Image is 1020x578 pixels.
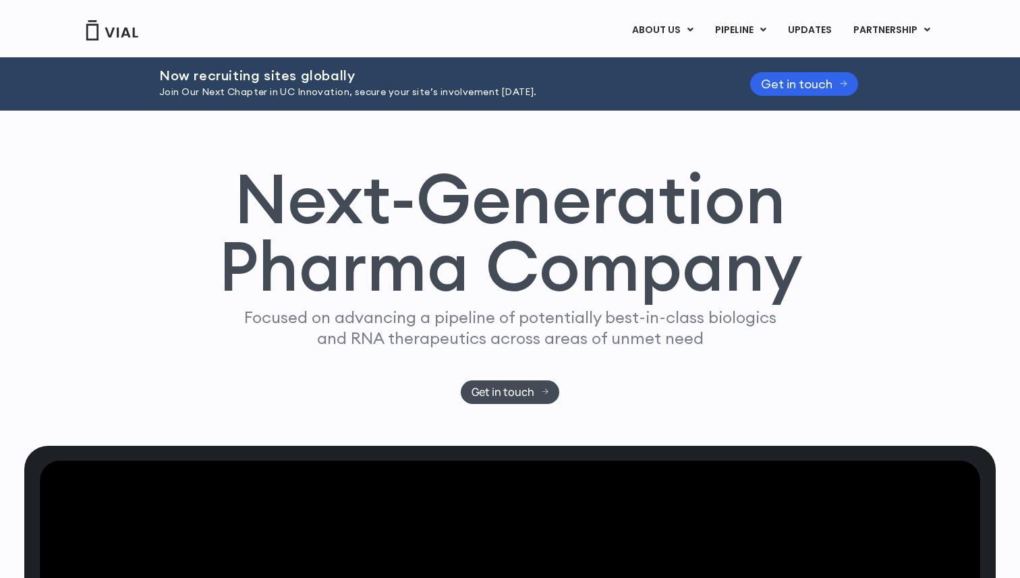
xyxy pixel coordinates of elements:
p: Join Our Next Chapter in UC Innovation, secure your site’s involvement [DATE]. [159,85,716,100]
span: Get in touch [761,79,832,89]
a: UPDATES [777,19,842,42]
a: PARTNERSHIPMenu Toggle [843,19,941,42]
a: ABOUT USMenu Toggle [621,19,704,42]
a: Get in touch [750,72,858,96]
a: PIPELINEMenu Toggle [704,19,776,42]
h2: Now recruiting sites globally [159,68,716,83]
span: Get in touch [472,387,534,397]
img: Vial Logo [85,20,139,40]
h1: Next-Generation Pharma Company [218,165,802,301]
p: Focused on advancing a pipeline of potentially best-in-class biologics and RNA therapeutics acros... [238,307,782,349]
a: Get in touch [461,380,560,404]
